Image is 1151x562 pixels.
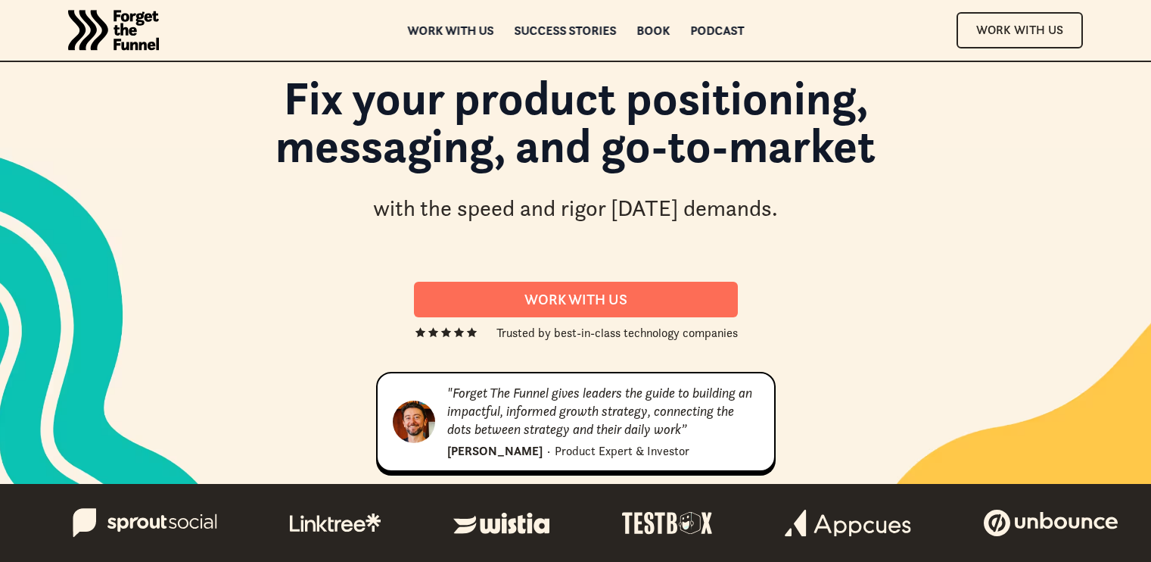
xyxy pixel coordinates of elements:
[514,25,616,36] a: Success Stories
[432,291,720,308] div: Work With us
[555,442,689,460] div: Product Expert & Investor
[373,193,778,224] div: with the speed and rigor [DATE] demands.
[447,442,543,460] div: [PERSON_NAME]
[496,323,738,342] div: Trusted by best-in-class technology companies
[547,442,550,460] div: ·
[690,25,744,36] a: Podcast
[407,25,493,36] a: Work with us
[414,282,738,317] a: Work With us
[636,25,670,36] a: Book
[957,12,1083,48] a: Work With Us
[167,74,985,184] h1: Fix your product positioning, messaging, and go-to-market
[447,384,759,439] div: "Forget The Funnel gives leaders the guide to building an impactful, informed growth strategy, co...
